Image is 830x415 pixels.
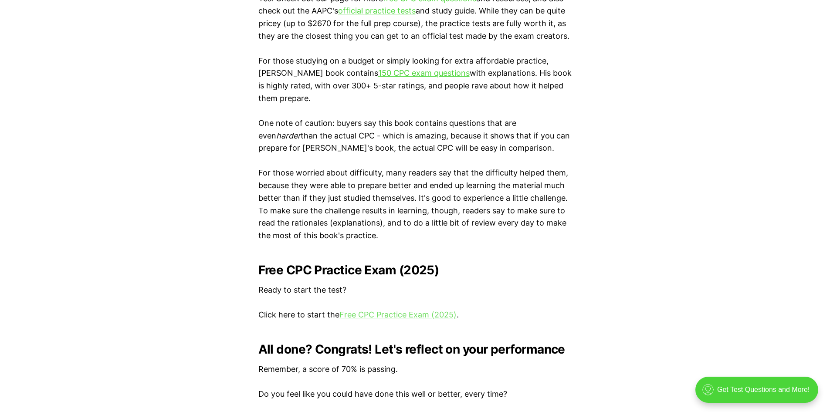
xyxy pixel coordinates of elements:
p: For those studying on a budget or simply looking for extra affordable practice, [PERSON_NAME] boo... [258,55,572,105]
p: For those worried about difficulty, many readers say that the difficulty helped them, because the... [258,167,572,242]
em: harder [276,131,301,140]
p: Do you feel like you could have done this well or better, every time? [258,388,572,401]
h2: All done? Congrats! Let's reflect on your performance [258,342,572,356]
p: Remember, a score of 70% is passing. [258,363,572,376]
a: official practice tests [338,6,416,15]
a: 150 CPC exam questions [378,68,470,78]
p: Ready to start the test? [258,284,572,297]
p: Click here to start the . [258,309,572,321]
p: One note of caution: buyers say this book contains questions that are even than the actual CPC - ... [258,117,572,155]
iframe: portal-trigger [688,372,830,415]
a: Free CPC Practice Exam (2025) [339,310,457,319]
h2: Free CPC Practice Exam (2025) [258,263,572,277]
